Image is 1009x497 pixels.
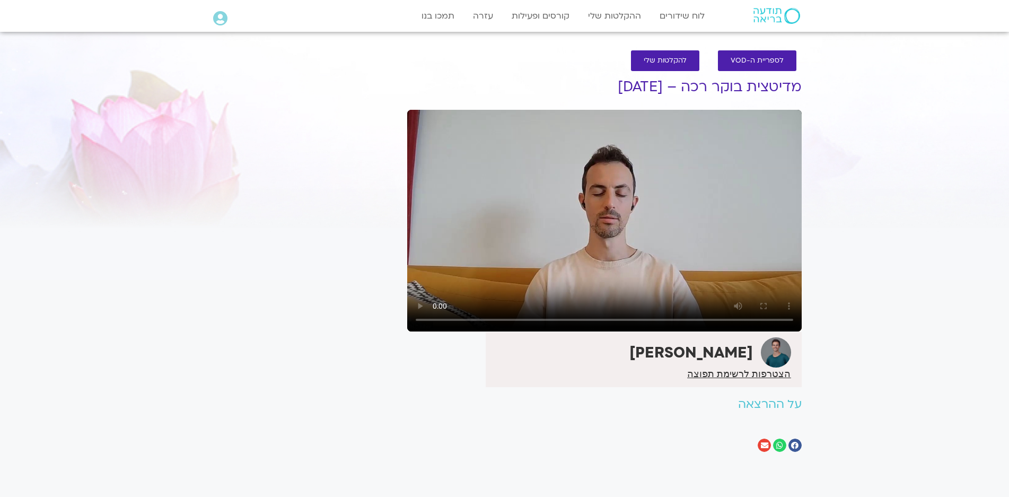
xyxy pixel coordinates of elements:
[773,439,786,452] div: שיתוף ב whatsapp
[583,6,646,26] a: ההקלטות שלי
[687,369,791,379] a: הצטרפות לרשימת תפוצה
[644,57,687,65] span: להקלטות שלי
[629,343,753,363] strong: [PERSON_NAME]
[753,8,800,24] img: תודעה בריאה
[788,439,802,452] div: שיתוף ב facebook
[407,79,802,95] h1: מדיטצית בוקר רכה – [DATE]
[468,6,498,26] a: עזרה
[506,6,575,26] a: קורסים ופעילות
[631,50,699,71] a: להקלטות שלי
[731,57,784,65] span: לספריית ה-VOD
[407,398,802,411] h2: על ההרצאה
[718,50,796,71] a: לספריית ה-VOD
[654,6,710,26] a: לוח שידורים
[416,6,460,26] a: תמכו בנו
[761,337,791,368] img: אורי דאובר
[758,439,771,452] div: שיתוף ב email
